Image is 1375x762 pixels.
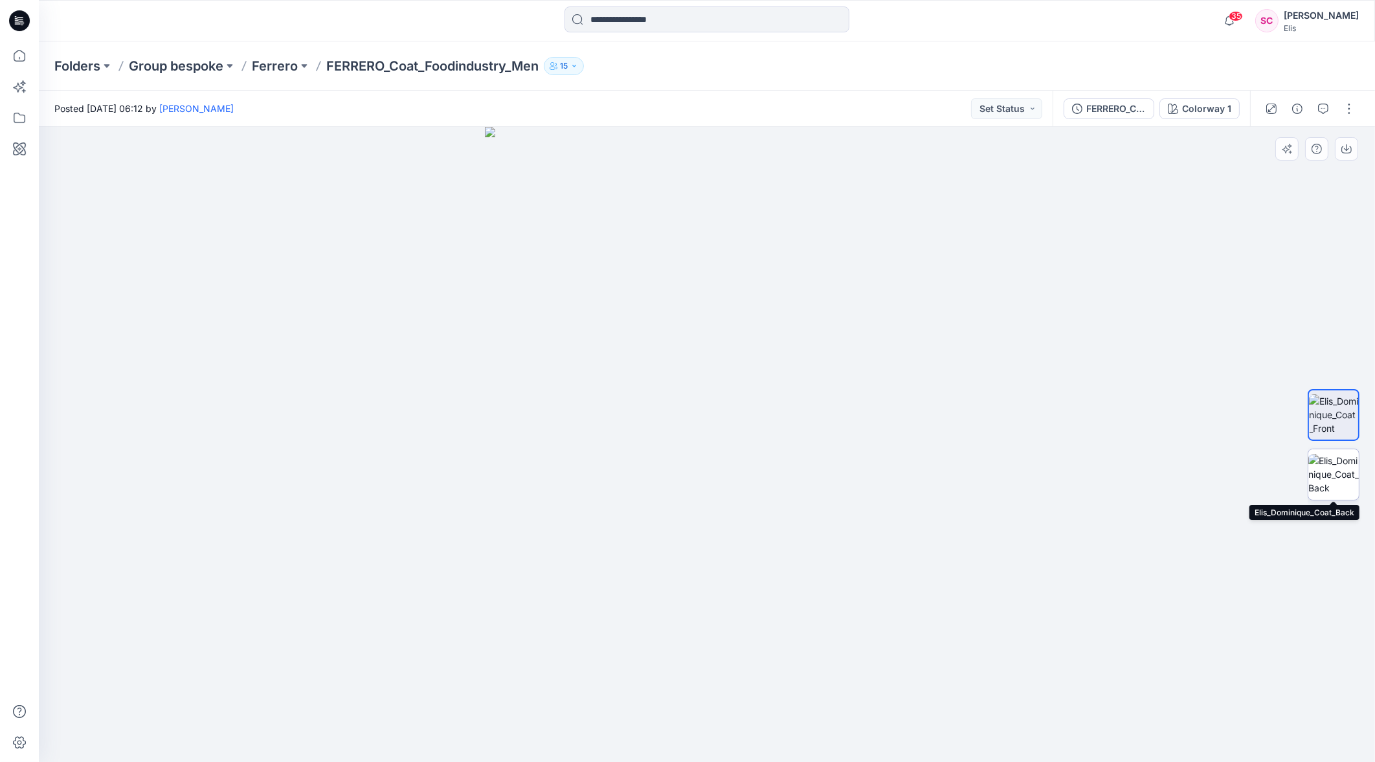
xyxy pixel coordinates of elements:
[1255,9,1279,32] div: SC
[1064,98,1154,119] button: FERRERO_Coat_Foodindustry_Men
[129,57,223,75] a: Group bespoke
[326,57,539,75] p: FERRERO_Coat_Foodindustry_Men
[1284,8,1359,23] div: [PERSON_NAME]
[54,57,100,75] a: Folders
[1229,11,1243,21] span: 35
[1086,102,1146,116] div: FERRERO_Coat_Foodindustry_Men
[252,57,298,75] a: Ferrero
[1284,23,1359,33] div: Elis
[560,59,568,73] p: 15
[1287,98,1308,119] button: Details
[544,57,584,75] button: 15
[159,103,234,114] a: [PERSON_NAME]
[1159,98,1240,119] button: Colorway 1
[54,102,234,115] span: Posted [DATE] 06:12 by
[485,127,929,762] img: eyJhbGciOiJIUzI1NiIsImtpZCI6IjAiLCJzbHQiOiJzZXMiLCJ0eXAiOiJKV1QifQ.eyJkYXRhIjp7InR5cGUiOiJzdG9yYW...
[1309,394,1358,435] img: Elis_Dominique_Coat_Front
[1308,454,1359,495] img: Elis_Dominique_Coat_Back
[1182,102,1231,116] div: Colorway 1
